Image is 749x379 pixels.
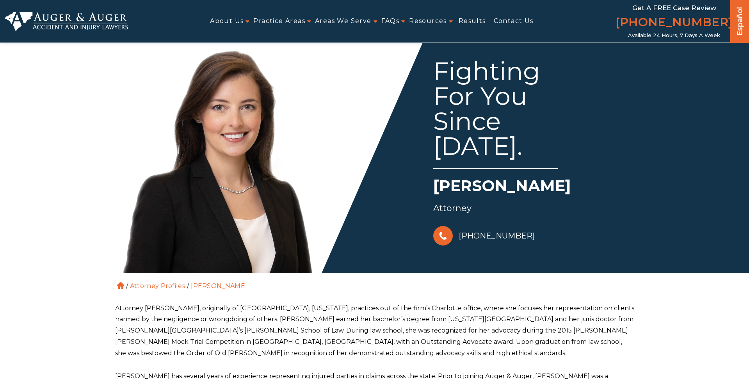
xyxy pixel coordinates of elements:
li: [PERSON_NAME] [189,282,249,290]
span: Available 24 Hours, 7 Days a Week [628,32,720,39]
span: Get a FREE Case Review [632,4,716,12]
a: Areas We Serve [315,12,372,30]
div: Fighting For You Since [DATE]. [433,59,558,169]
a: About Us [210,12,244,30]
a: FAQs [381,12,400,30]
h1: [PERSON_NAME] [433,175,635,201]
a: [PHONE_NUMBER] [616,14,733,32]
a: Home [117,282,124,289]
ol: / / [115,273,634,291]
a: Results [459,12,486,30]
p: Attorney [PERSON_NAME], originally of [GEOGRAPHIC_DATA], [US_STATE], practices out of the firm’s ... [115,303,634,359]
img: Madison McLawhorn [109,39,343,273]
a: [PHONE_NUMBER] [433,224,535,247]
a: Resources [409,12,447,30]
a: Attorney Profiles [130,282,185,290]
div: Attorney [433,201,635,216]
img: Auger & Auger Accident and Injury Lawyers Logo [5,12,128,30]
a: Contact Us [494,12,534,30]
a: Practice Areas [253,12,305,30]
